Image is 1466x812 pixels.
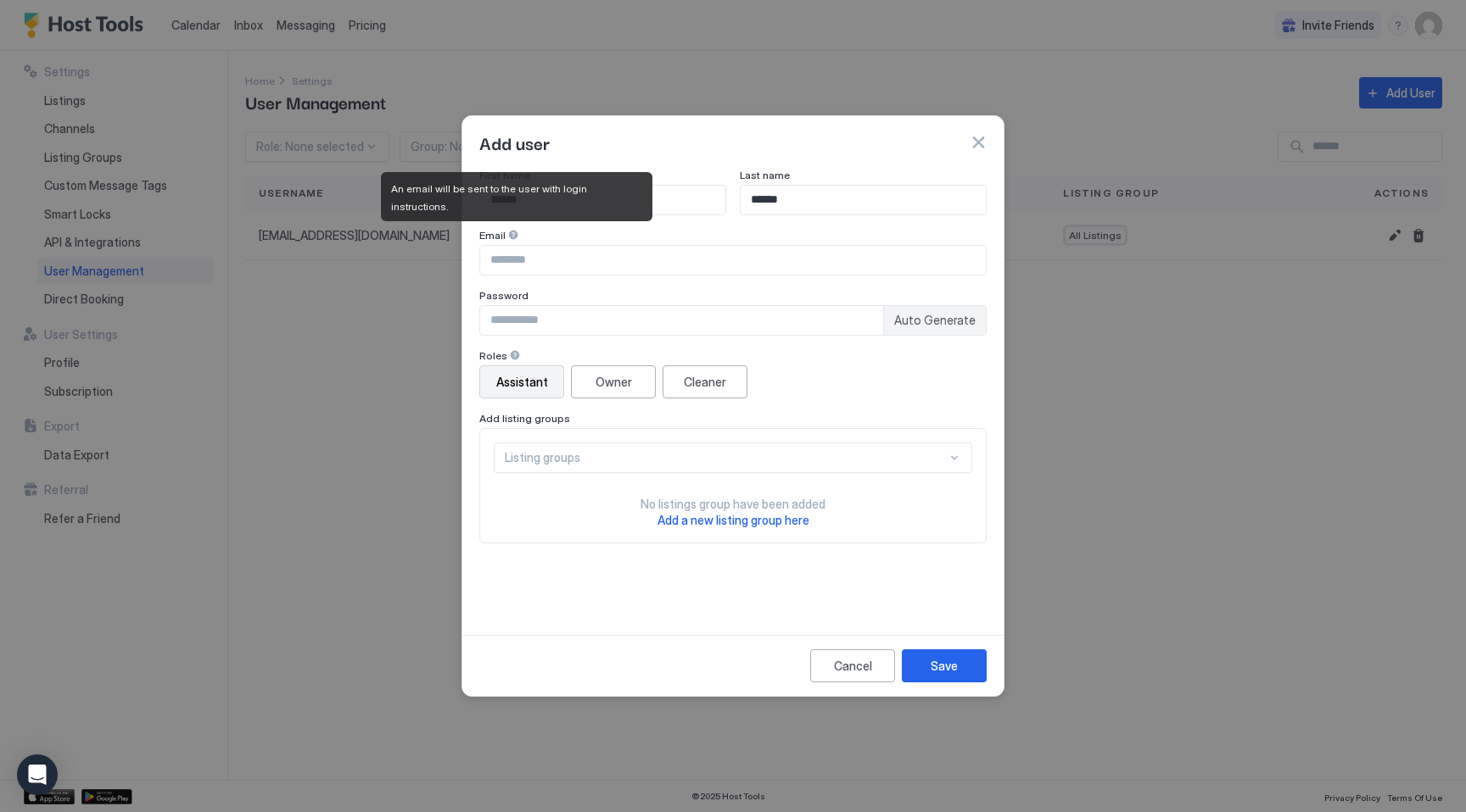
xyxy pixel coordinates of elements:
[684,373,726,391] div: Cleaner
[571,365,656,398] button: Owner
[596,373,632,391] div: Owner
[479,289,529,302] span: Password
[479,365,564,398] button: Assistant
[479,229,506,242] span: Email
[480,246,986,275] input: Input Field
[902,649,987,682] button: Save
[17,754,58,795] div: Open Intercom Messenger
[931,657,958,675] div: Save
[741,186,986,214] input: Input Field
[740,169,790,181] span: Last name
[810,649,895,682] button: Cancel
[834,657,872,675] div: Cancel
[505,450,947,465] div: Listing groups
[479,412,570,425] span: Add listing groups
[496,373,548,391] div: Assistant
[641,497,825,512] span: No listings group have been added
[894,313,976,328] span: Auto Generate
[391,182,590,213] span: An email will be sent to the user with login instructions.
[657,513,809,527] span: Add a new listing group here
[657,511,809,529] a: Add a new listing group here
[479,169,530,181] span: First name
[663,365,747,398] button: Cleaner
[479,130,550,155] span: Add user
[480,306,883,335] input: Input Field
[479,349,507,362] span: Roles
